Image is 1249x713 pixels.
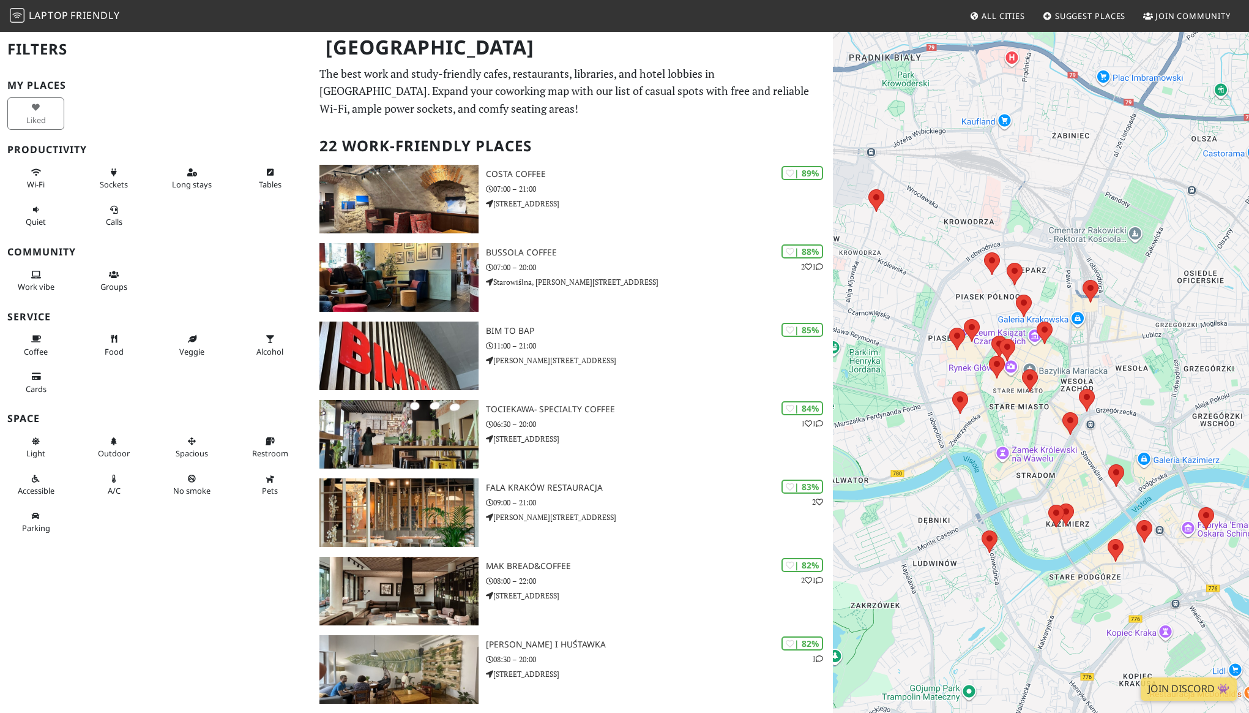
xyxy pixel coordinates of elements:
h3: [PERSON_NAME] i huśtawka [486,639,833,650]
div: | 82% [781,636,823,651]
button: Tables [242,162,299,195]
h3: Bussola Coffee [486,247,833,258]
div: | 82% [781,558,823,572]
span: Veggie [179,346,204,357]
img: Costa Coffee [319,165,478,233]
a: Join Community [1138,5,1236,27]
h3: Service [7,311,305,323]
h3: My Places [7,80,305,91]
span: Laptop [29,9,69,22]
span: Food [105,346,124,357]
button: Parking [7,506,64,538]
span: Smoke free [173,485,211,496]
p: 1 [812,653,823,665]
button: Cards [7,366,64,399]
h2: 22 Work-Friendly Places [319,127,825,165]
p: 07:00 – 20:00 [486,262,833,273]
a: All Cities [964,5,1030,27]
span: Join Community [1155,10,1231,21]
span: Friendly [70,9,119,22]
a: LaptopFriendly LaptopFriendly [10,6,120,27]
button: Spacious [163,431,220,464]
span: Stable Wi-Fi [27,179,45,190]
img: BIM TO BAP [319,322,478,390]
span: Video/audio calls [106,216,122,227]
button: Coffee [7,329,64,361]
p: 11:00 – 21:00 [486,340,833,352]
p: 1 1 [801,418,823,429]
span: Accessible [18,485,54,496]
a: Suggest Places [1038,5,1131,27]
img: LaptopFriendly [10,8,24,23]
button: Quiet [7,200,64,232]
h1: [GEOGRAPHIC_DATA] [316,31,830,64]
button: A/C [86,469,143,501]
div: | 85% [781,323,823,337]
p: [STREET_ADDRESS] [486,198,833,209]
button: Veggie [163,329,220,361]
span: Air conditioned [108,485,121,496]
h3: Productivity [7,144,305,156]
img: MAK Bread&Coffee [319,557,478,625]
span: Quiet [26,216,46,227]
a: Bussola Coffee | 88% 21 Bussola Coffee 07:00 – 20:00 Starowiślna, [PERSON_NAME][STREET_ADDRESS] [312,243,832,312]
button: Light [7,431,64,464]
img: Tociekawa- Specialty Coffee [319,400,478,469]
p: 08:00 – 22:00 [486,575,833,587]
span: People working [18,281,54,292]
a: MAK Bread&Coffee | 82% 21 MAK Bread&Coffee 08:00 – 22:00 [STREET_ADDRESS] [312,557,832,625]
button: Alcohol [242,329,299,361]
img: Kawka i huśtawka [319,635,478,704]
a: BIM TO BAP | 85% BIM TO BAP 11:00 – 21:00 [PERSON_NAME][STREET_ADDRESS] [312,322,832,390]
h3: Space [7,413,305,424]
a: Kawka i huśtawka | 82% 1 [PERSON_NAME] i huśtawka 08:30 – 20:00 [STREET_ADDRESS] [312,635,832,704]
button: Work vibe [7,265,64,297]
p: [PERSON_NAME][STREET_ADDRESS] [486,355,833,366]
h3: Tociekawa- Specialty Coffee [486,404,833,415]
div: | 88% [781,244,823,258]
h3: Fala Kraków Restauracja [486,483,833,493]
div: | 84% [781,401,823,415]
p: [STREET_ADDRESS] [486,590,833,602]
button: Groups [86,265,143,297]
span: Alcohol [256,346,283,357]
button: No smoke [163,469,220,501]
span: Work-friendly tables [259,179,281,190]
span: Restroom [252,448,288,459]
button: Restroom [242,431,299,464]
span: Long stays [172,179,212,190]
span: Spacious [176,448,208,459]
span: Power sockets [100,179,128,190]
h3: Costa Coffee [486,169,833,179]
p: Starowiślna, [PERSON_NAME][STREET_ADDRESS] [486,276,833,288]
p: 07:00 – 21:00 [486,183,833,195]
span: Parking [22,522,50,534]
img: Fala Kraków Restauracja [319,478,478,547]
p: [PERSON_NAME][STREET_ADDRESS] [486,511,833,523]
button: Sockets [86,162,143,195]
span: All Cities [982,10,1025,21]
p: 08:30 – 20:00 [486,654,833,665]
span: Credit cards [26,383,47,394]
button: Accessible [7,469,64,501]
img: Bussola Coffee [319,243,478,312]
button: Long stays [163,162,220,195]
button: Outdoor [86,431,143,464]
a: Join Discord 👾 [1141,677,1237,701]
button: Wi-Fi [7,162,64,195]
span: Outdoor area [98,448,130,459]
button: Calls [86,200,143,232]
span: Group tables [100,281,127,292]
a: Costa Coffee | 89% Costa Coffee 07:00 – 21:00 [STREET_ADDRESS] [312,165,832,233]
h3: MAK Bread&Coffee [486,561,833,572]
span: Natural light [26,448,45,459]
p: [STREET_ADDRESS] [486,668,833,680]
p: 06:30 – 20:00 [486,418,833,430]
h3: BIM TO BAP [486,326,833,336]
p: The best work and study-friendly cafes, restaurants, libraries, and hotel lobbies in [GEOGRAPHIC_... [319,65,825,118]
button: Pets [242,469,299,501]
div: | 83% [781,480,823,494]
p: [STREET_ADDRESS] [486,433,833,445]
p: 2 [812,496,823,508]
div: | 89% [781,166,823,180]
